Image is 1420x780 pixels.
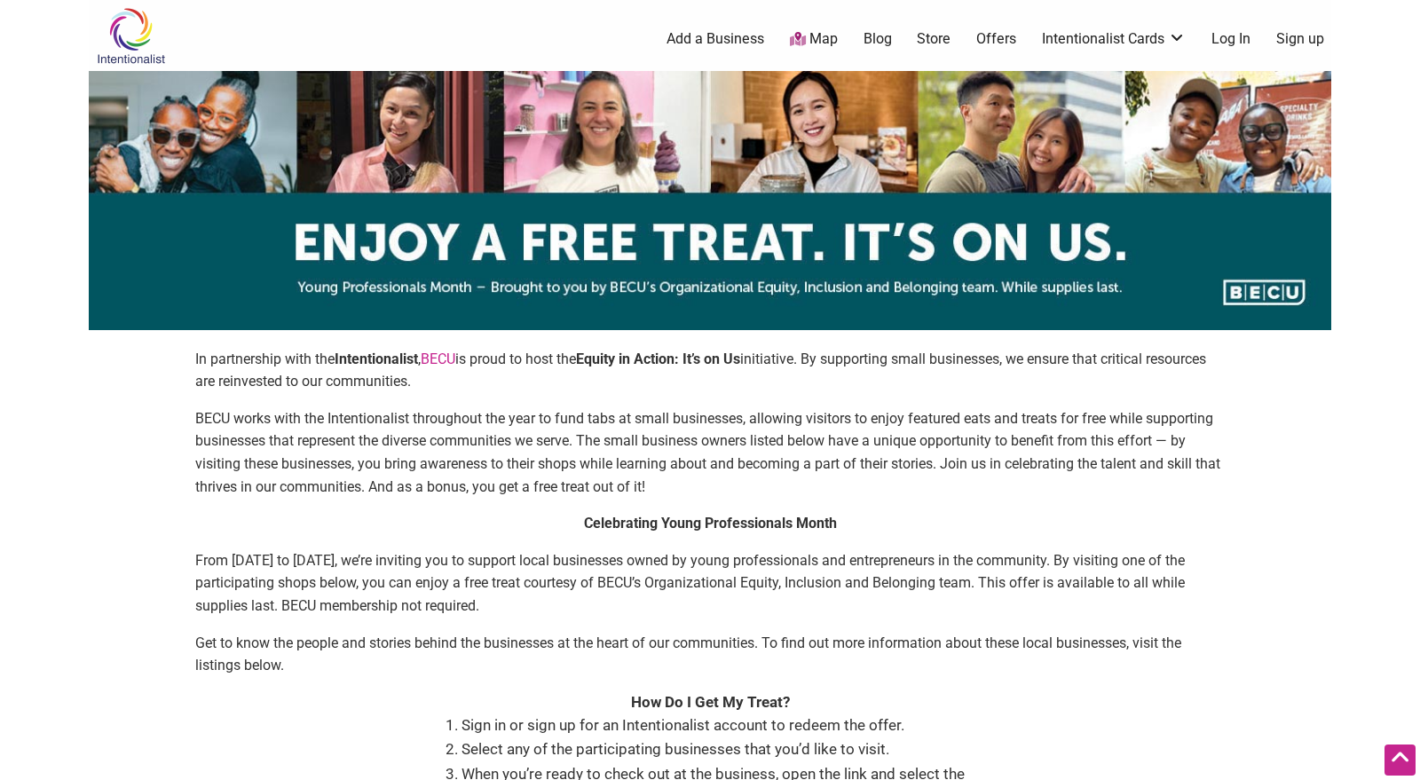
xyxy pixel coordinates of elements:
[195,549,1225,618] p: From [DATE] to [DATE], we’re inviting you to support local businesses owned by young professional...
[461,737,976,761] li: Select any of the participating businesses that you’d like to visit.
[195,407,1225,498] p: BECU works with the Intentionalist throughout the year to fund tabs at small businesses, allowing...
[335,351,418,367] strong: Intentionalist
[1211,29,1250,49] a: Log In
[864,29,892,49] a: Blog
[1384,745,1416,776] div: Scroll Back to Top
[976,29,1016,49] a: Offers
[89,71,1331,330] img: sponsor logo
[917,29,951,49] a: Store
[421,351,455,367] a: BECU
[667,29,764,49] a: Add a Business
[89,7,173,65] img: Intentionalist
[461,713,976,737] li: Sign in or sign up for an Intentionalist account to redeem the offer.
[1042,29,1186,49] a: Intentionalist Cards
[584,515,837,532] strong: Celebrating Young Professionals Month
[790,29,838,50] a: Map
[195,348,1225,393] p: In partnership with the , is proud to host the initiative. By supporting small businesses, we ens...
[576,351,740,367] strong: Equity in Action: It’s on Us
[631,693,790,711] strong: How Do I Get My Treat?
[195,632,1225,677] p: Get to know the people and stories behind the businesses at the heart of our communities. To find...
[1276,29,1324,49] a: Sign up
